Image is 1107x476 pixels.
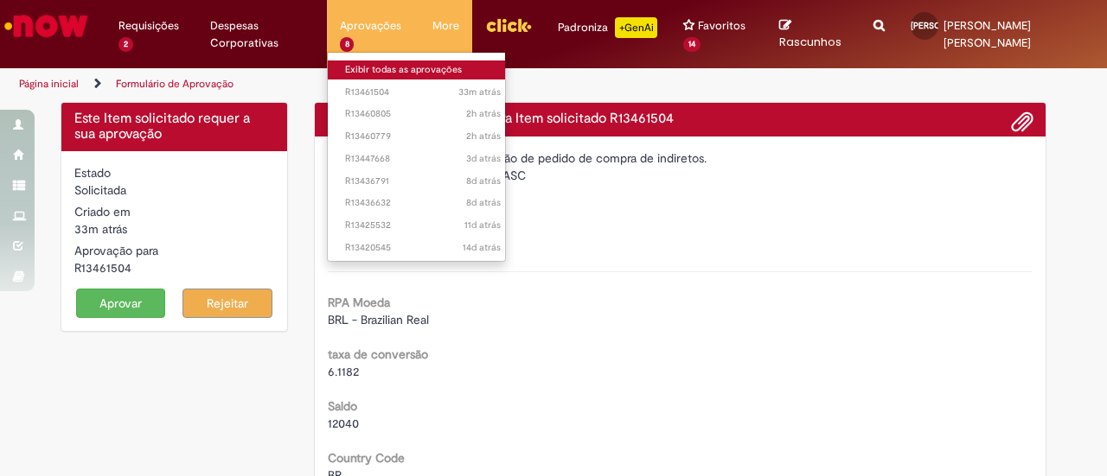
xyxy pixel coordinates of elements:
[328,364,359,379] span: 6.1182
[328,167,1033,184] div: Convenio programa aprendiz - RASC
[345,175,501,188] span: R13436791
[432,17,459,35] span: More
[466,130,501,143] span: 2h atrás
[485,12,532,38] img: click_logo_yellow_360x200.png
[466,175,501,187] time: 21/08/2025 14:58:20
[74,259,274,276] div: R13461504
[464,219,501,232] span: 11d atrás
[340,17,401,35] span: Aprovações
[683,37,701,52] span: 14
[340,37,355,52] span: 8
[328,149,518,168] a: Aberto R13447668 :
[118,17,179,35] span: Requisições
[466,152,501,165] time: 26/08/2025 11:06:34
[74,242,158,259] label: Aprovação para
[19,77,79,91] a: Página inicial
[116,77,234,91] a: Formulário de Aprovação
[328,312,429,327] span: BRL - Brazilian Real
[74,164,111,181] label: Estado
[328,105,518,124] a: Aberto R13460805 :
[458,86,501,98] time: 29/08/2025 10:32:39
[328,127,518,146] a: Aberto R13460779 :
[615,17,657,38] p: +GenAi
[74,111,274,142] h4: Este Item solicitado requer a sua aprovação
[911,20,978,31] span: [PERSON_NAME]
[74,220,274,238] div: 29/08/2025 10:32:39
[466,196,501,209] span: 8d atrás
[328,450,405,466] b: Country Code
[74,221,127,237] span: 33m atrás
[698,17,745,35] span: Favoritos
[74,181,274,199] div: Solicitada
[345,107,501,121] span: R13460805
[466,196,501,209] time: 21/08/2025 14:34:36
[328,83,518,102] a: Aberto R13461504 :
[328,111,1033,127] h4: Solicitação de aprovação para Item solicitado R13461504
[558,17,657,38] div: Padroniza
[328,60,518,79] a: Exibir todas as aprovações
[779,18,848,50] a: Rascunhos
[327,52,507,262] ul: Aprovações
[345,219,501,232] span: R13425532
[345,152,501,166] span: R13447668
[182,289,272,318] button: Rejeitar
[328,206,1033,223] div: Quantidade 1
[466,107,501,120] time: 29/08/2025 08:41:41
[466,175,501,187] span: 8d atrás
[328,238,518,257] a: Aberto R13420545 :
[328,216,518,235] a: Aberto R13425532 :
[74,221,127,237] time: 29/08/2025 10:32:39
[328,149,1033,167] div: Chamado destinado para a geração de pedido de compra de indiretos.
[118,37,133,52] span: 2
[458,86,501,98] span: 33m atrás
[210,17,313,52] span: Despesas Corporativas
[328,398,357,414] b: Saldo
[328,184,1033,206] div: [PERSON_NAME]
[328,194,518,213] a: Aberto R13436632 :
[463,241,501,254] span: 14d atrás
[2,9,91,43] img: ServiceNow
[466,152,501,165] span: 3d atrás
[328,416,359,431] span: 12040
[463,241,501,254] time: 15/08/2025 14:26:15
[464,219,501,232] time: 19/08/2025 08:01:49
[345,241,501,255] span: R13420545
[466,130,501,143] time: 29/08/2025 08:38:37
[944,18,1031,50] span: [PERSON_NAME] [PERSON_NAME]
[345,196,501,210] span: R13436632
[328,346,428,362] b: taxa de conversão
[328,295,390,310] b: RPA Moeda
[779,34,841,50] span: Rascunhos
[345,86,501,99] span: R13461504
[345,130,501,143] span: R13460779
[74,203,131,220] label: Criado em
[13,68,725,100] ul: Trilhas de página
[466,107,501,120] span: 2h atrás
[328,172,518,191] a: Aberto R13436791 :
[76,289,166,318] button: Aprovar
